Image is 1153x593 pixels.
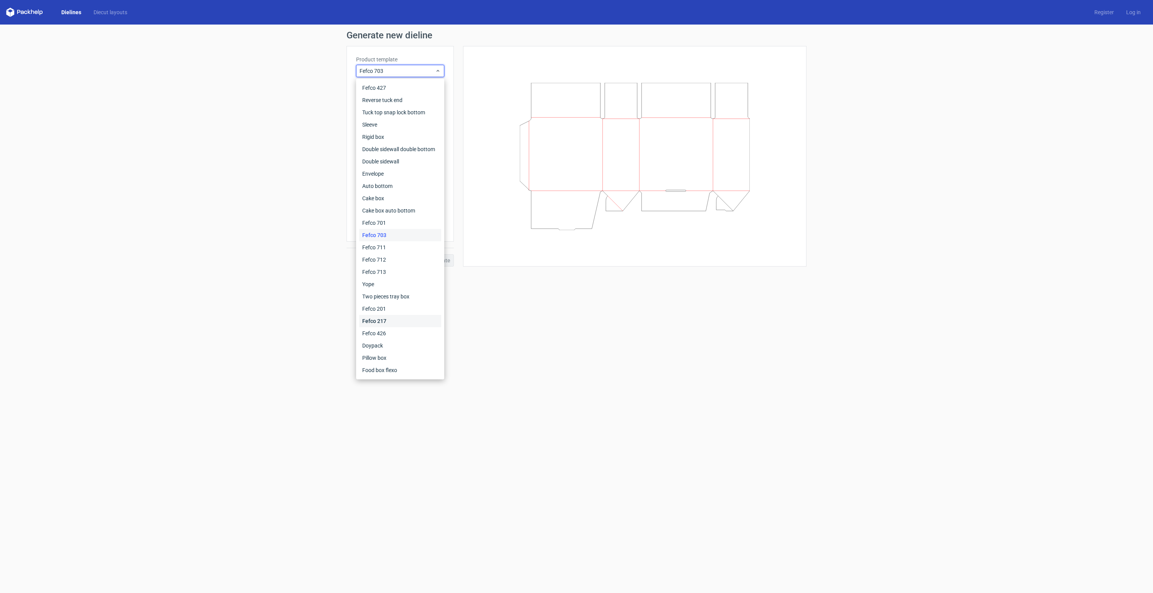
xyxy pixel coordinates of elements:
div: Double sidewall [359,155,441,168]
div: Fefco 217 [359,315,441,327]
div: Two pieces tray box [359,290,441,303]
div: Double sidewall double bottom [359,143,441,155]
a: Diecut layouts [87,8,133,16]
div: Envelope [359,168,441,180]
div: Cake box [359,192,441,204]
div: Reverse tuck end [359,94,441,106]
div: Auto bottom [359,180,441,192]
div: Fefco 427 [359,82,441,94]
label: Product template [356,56,444,63]
div: Rigid box [359,131,441,143]
h1: Generate new dieline [347,31,806,40]
div: Yope [359,278,441,290]
div: Tuck top snap lock bottom [359,106,441,119]
div: Cake box auto bottom [359,204,441,217]
div: Fefco 711 [359,241,441,254]
div: Fefco 201 [359,303,441,315]
div: Food box flexo [359,364,441,376]
a: Log in [1120,8,1147,16]
div: Sleeve [359,119,441,131]
div: Fefco 712 [359,254,441,266]
a: Dielines [55,8,87,16]
div: Fefco 426 [359,327,441,339]
div: Pillow box [359,352,441,364]
div: Doypack [359,339,441,352]
div: Fefco 701 [359,217,441,229]
span: Fefco 703 [360,67,435,75]
a: Register [1088,8,1120,16]
div: Fefco 703 [359,229,441,241]
div: Fefco 713 [359,266,441,278]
